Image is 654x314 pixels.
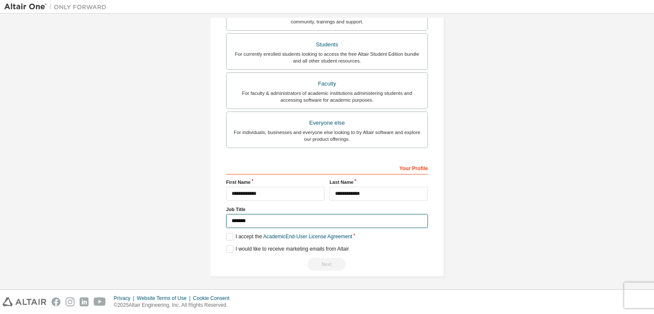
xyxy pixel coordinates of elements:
[330,179,428,186] label: Last Name
[232,117,422,129] div: Everyone else
[232,90,422,103] div: For faculty & administrators of academic institutions administering students and accessing softwa...
[80,297,89,306] img: linkedin.svg
[263,234,352,240] a: Academic End-User License Agreement
[226,179,324,186] label: First Name
[232,129,422,143] div: For individuals, businesses and everyone else looking to try Altair software and explore our prod...
[232,51,422,64] div: For currently enrolled students looking to access the free Altair Student Edition bundle and all ...
[4,3,111,11] img: Altair One
[226,245,349,253] label: I would like to receive marketing emails from Altair
[232,11,422,25] div: For existing customers looking to access software downloads, HPC resources, community, trainings ...
[137,295,193,302] div: Website Terms of Use
[94,297,106,306] img: youtube.svg
[114,302,235,309] p: © 2025 Altair Engineering, Inc. All Rights Reserved.
[226,161,428,174] div: Your Profile
[52,297,60,306] img: facebook.svg
[226,258,428,271] div: Read and acccept EULA to continue
[3,297,46,306] img: altair_logo.svg
[193,295,234,302] div: Cookie Consent
[232,39,422,51] div: Students
[232,78,422,90] div: Faculty
[226,233,352,240] label: I accept the
[226,206,428,213] label: Job Title
[66,297,75,306] img: instagram.svg
[114,295,137,302] div: Privacy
